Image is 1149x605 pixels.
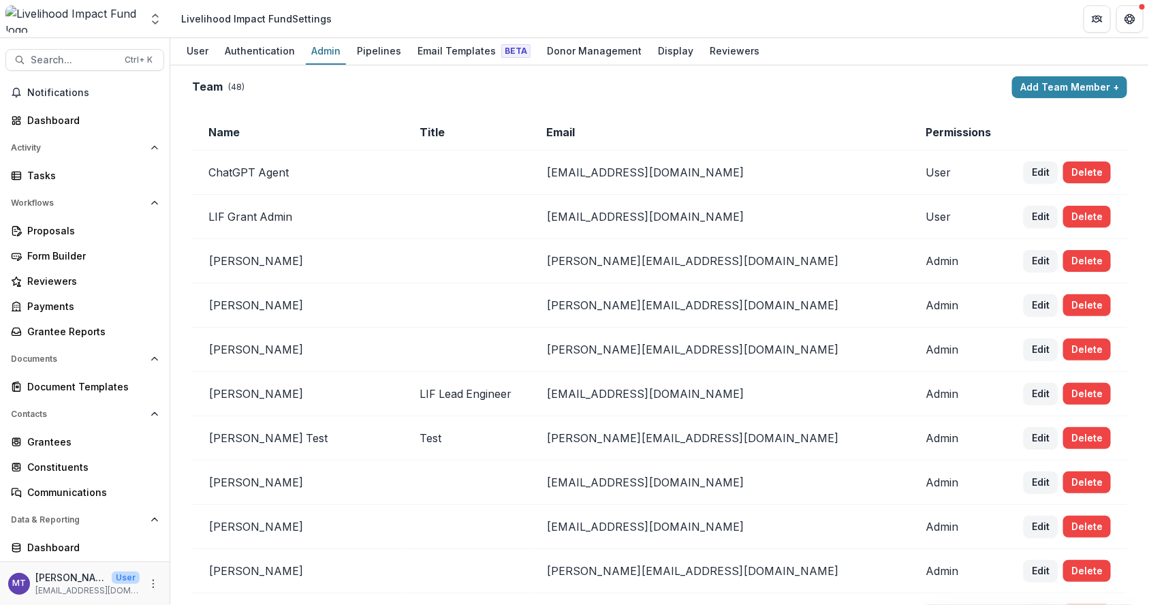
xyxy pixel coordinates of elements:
div: Authentication [219,41,300,61]
a: Reviewers [5,270,164,292]
a: Form Builder [5,245,164,267]
td: [PERSON_NAME] [192,505,404,549]
div: Livelihood Impact Fund Settings [181,12,332,26]
p: [PERSON_NAME] [35,570,106,585]
button: Edit [1024,161,1058,183]
div: Display [652,41,699,61]
div: Ctrl + K [122,52,155,67]
button: Get Help [1116,5,1144,33]
button: Open entity switcher [146,5,165,33]
span: Workflows [11,198,145,208]
td: Admin [909,283,1007,328]
button: Edit [1024,427,1058,449]
a: Proposals [5,219,164,242]
td: User [909,151,1007,195]
div: Dashboard [27,113,153,127]
span: Activity [11,143,145,153]
td: [PERSON_NAME][EMAIL_ADDRESS][DOMAIN_NAME] [530,283,909,328]
td: Title [404,114,530,151]
a: Reviewers [704,38,765,65]
td: Admin [909,549,1007,593]
td: Admin [909,239,1007,283]
a: Document Templates [5,375,164,398]
td: [PERSON_NAME] [192,283,404,328]
a: Authentication [219,38,300,65]
div: Proposals [27,223,153,238]
div: Grantee Reports [27,324,153,339]
div: User [181,41,214,61]
a: Donor Management [541,38,647,65]
button: Edit [1024,294,1058,316]
a: Dashboard [5,536,164,559]
div: Donor Management [541,41,647,61]
td: [EMAIL_ADDRESS][DOMAIN_NAME] [530,195,909,239]
td: [PERSON_NAME][EMAIL_ADDRESS][DOMAIN_NAME] [530,416,909,461]
td: Email [530,114,909,151]
button: Open Data & Reporting [5,509,164,531]
button: Delete [1063,250,1111,272]
a: Dashboard [5,109,164,131]
a: Payments [5,295,164,317]
a: Display [652,38,699,65]
button: Open Activity [5,137,164,159]
button: More [145,576,161,592]
span: Documents [11,354,145,364]
span: Beta [501,44,531,58]
a: Grantees [5,431,164,453]
h2: Team [192,80,223,93]
td: [PERSON_NAME] [192,328,404,372]
button: Delete [1063,339,1111,360]
a: Email Templates Beta [412,38,536,65]
button: Open Workflows [5,192,164,214]
div: Reviewers [27,274,153,288]
p: User [112,572,140,584]
a: Communications [5,481,164,503]
td: Test [404,416,530,461]
div: Document Templates [27,379,153,394]
div: Email Templates [412,41,536,61]
td: [PERSON_NAME] Test [192,416,404,461]
button: Delete [1063,516,1111,538]
div: Communications [27,485,153,499]
div: Payments [27,299,153,313]
td: LIF Lead Engineer [404,372,530,416]
td: Admin [909,505,1007,549]
td: Permissions [909,114,1007,151]
td: Admin [909,372,1007,416]
button: Edit [1024,339,1058,360]
a: Tasks [5,164,164,187]
button: Edit [1024,383,1058,405]
img: Livelihood Impact Fund logo [5,5,140,33]
button: Open Contacts [5,403,164,425]
td: [EMAIL_ADDRESS][DOMAIN_NAME] [530,461,909,505]
td: [PERSON_NAME] [192,549,404,593]
button: Delete [1063,294,1111,316]
div: Admin [306,41,346,61]
button: Edit [1024,206,1058,228]
td: Admin [909,461,1007,505]
td: [PERSON_NAME] [192,372,404,416]
p: ( 48 ) [228,81,245,93]
div: Tasks [27,168,153,183]
div: Grantees [27,435,153,449]
div: Pipelines [351,41,407,61]
td: [PERSON_NAME] [192,461,404,505]
button: Delete [1063,560,1111,582]
div: Form Builder [27,249,153,263]
td: [EMAIL_ADDRESS][DOMAIN_NAME] [530,372,909,416]
button: Delete [1063,427,1111,449]
td: User [909,195,1007,239]
td: Admin [909,328,1007,372]
td: [EMAIL_ADDRESS][DOMAIN_NAME] [530,505,909,549]
div: Dashboard [27,540,153,555]
button: Delete [1063,161,1111,183]
button: Delete [1063,383,1111,405]
button: Delete [1063,471,1111,493]
span: Data & Reporting [11,515,145,525]
button: Add Team Member + [1012,76,1127,98]
td: [PERSON_NAME][EMAIL_ADDRESS][DOMAIN_NAME] [530,549,909,593]
button: Delete [1063,206,1111,228]
td: Name [192,114,404,151]
button: Partners [1084,5,1111,33]
td: ChatGPT Agent [192,151,404,195]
